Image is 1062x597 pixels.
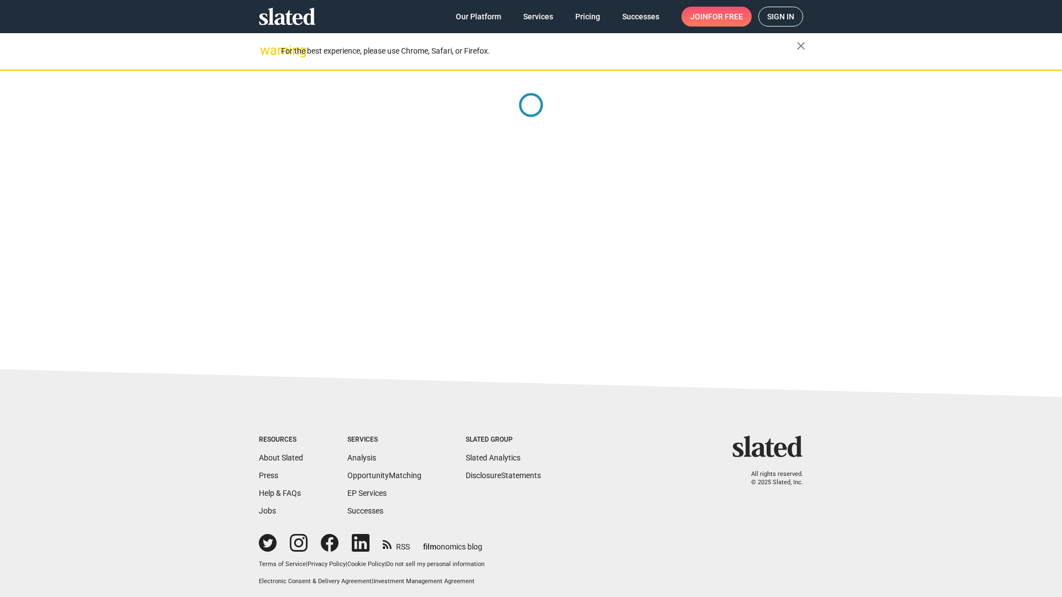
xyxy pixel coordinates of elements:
[259,453,303,462] a: About Slated
[347,436,421,444] div: Services
[423,533,482,552] a: filmonomics blog
[794,39,808,53] mat-icon: close
[259,489,301,498] a: Help & FAQs
[423,542,436,551] span: film
[347,506,383,515] a: Successes
[622,7,659,27] span: Successes
[523,7,553,27] span: Services
[758,7,803,27] a: Sign in
[347,489,387,498] a: EP Services
[281,44,796,59] div: For the best experience, please use Chrome, Safari, or Firefox.
[373,578,475,585] a: Investment Management Agreement
[456,7,501,27] span: Our Platform
[372,578,373,585] span: |
[260,44,273,57] mat-icon: warning
[347,561,384,568] a: Cookie Policy
[740,470,803,486] p: All rights reserved. © 2025 Slated, Inc.
[259,506,276,515] a: Jobs
[306,561,308,568] span: |
[466,436,541,444] div: Slated Group
[346,561,347,568] span: |
[566,7,609,27] a: Pricing
[384,561,386,568] span: |
[308,561,346,568] a: Privacy Policy
[347,471,421,480] a: OpportunityMatching
[447,7,510,27] a: Our Platform
[708,7,743,27] span: for free
[386,561,485,569] button: Do not sell my personal information
[259,471,278,480] a: Press
[347,453,376,462] a: Analysis
[466,471,541,480] a: DisclosureStatements
[383,535,410,552] a: RSS
[259,578,372,585] a: Electronic Consent & Delivery Agreement
[259,436,303,444] div: Resources
[466,453,520,462] a: Slated Analytics
[575,7,600,27] span: Pricing
[767,7,794,26] span: Sign in
[613,7,668,27] a: Successes
[690,7,743,27] span: Join
[514,7,562,27] a: Services
[259,561,306,568] a: Terms of Service
[681,7,752,27] a: Joinfor free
